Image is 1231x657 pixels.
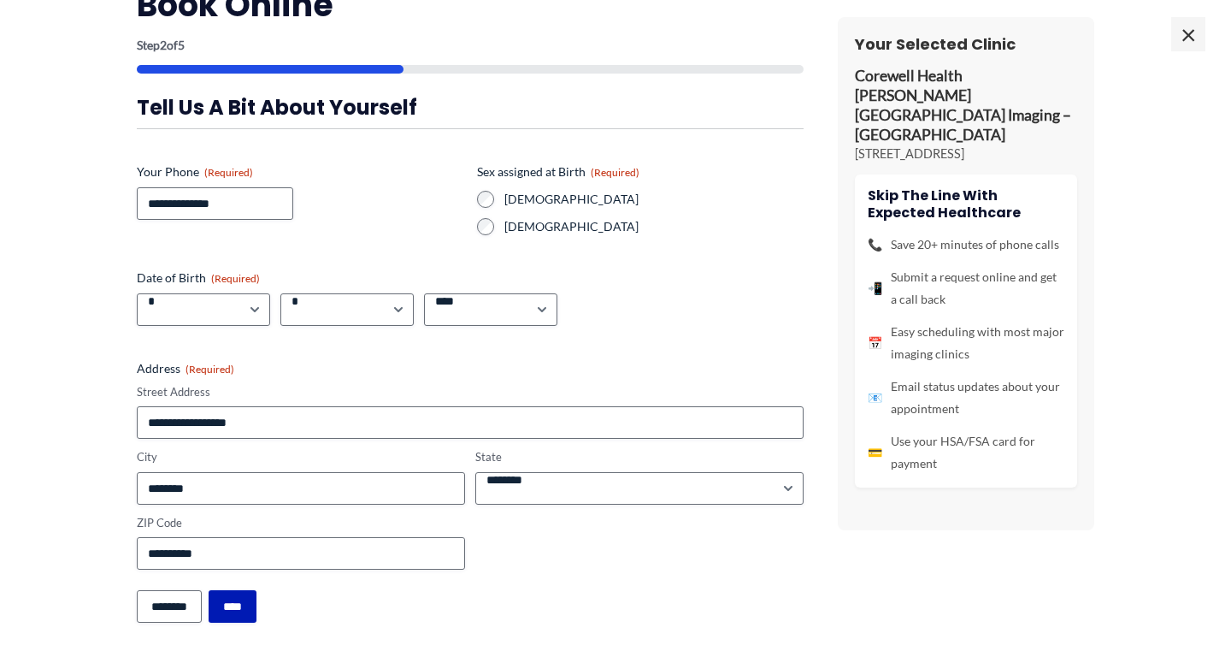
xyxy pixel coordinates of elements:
span: 📧 [868,387,882,409]
span: 📞 [868,234,882,256]
span: 5 [178,38,185,52]
li: Submit a request online and get a call back [868,266,1064,311]
span: (Required) [591,166,639,179]
h3: Your Selected Clinic [855,34,1077,54]
span: 📲 [868,277,882,299]
li: Email status updates about your appointment [868,376,1064,420]
li: Save 20+ minutes of phone calls [868,234,1064,256]
p: [STREET_ADDRESS] [855,145,1077,163]
span: (Required) [186,363,234,376]
p: Step of [137,39,804,51]
p: Corewell Health [PERSON_NAME][GEOGRAPHIC_DATA] Imaging – [GEOGRAPHIC_DATA] [855,67,1077,145]
label: [DEMOGRAPHIC_DATA] [504,191,804,208]
span: × [1171,17,1205,51]
h3: Tell us a bit about yourself [137,94,804,121]
legend: Date of Birth [137,269,260,287]
span: 📅 [868,332,882,354]
span: (Required) [204,166,253,179]
label: [DEMOGRAPHIC_DATA] [504,218,804,235]
label: State [475,449,804,465]
span: 💳 [868,441,882,464]
li: Use your HSA/FSA card for payment [868,430,1064,475]
span: (Required) [211,272,260,285]
h4: Skip the line with Expected Healthcare [868,187,1064,220]
label: Street Address [137,384,804,400]
label: Your Phone [137,163,463,181]
legend: Address [137,360,234,377]
li: Easy scheduling with most major imaging clinics [868,321,1064,365]
span: 2 [160,38,167,52]
label: ZIP Code [137,515,465,531]
label: City [137,449,465,465]
legend: Sex assigned at Birth [477,163,639,181]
